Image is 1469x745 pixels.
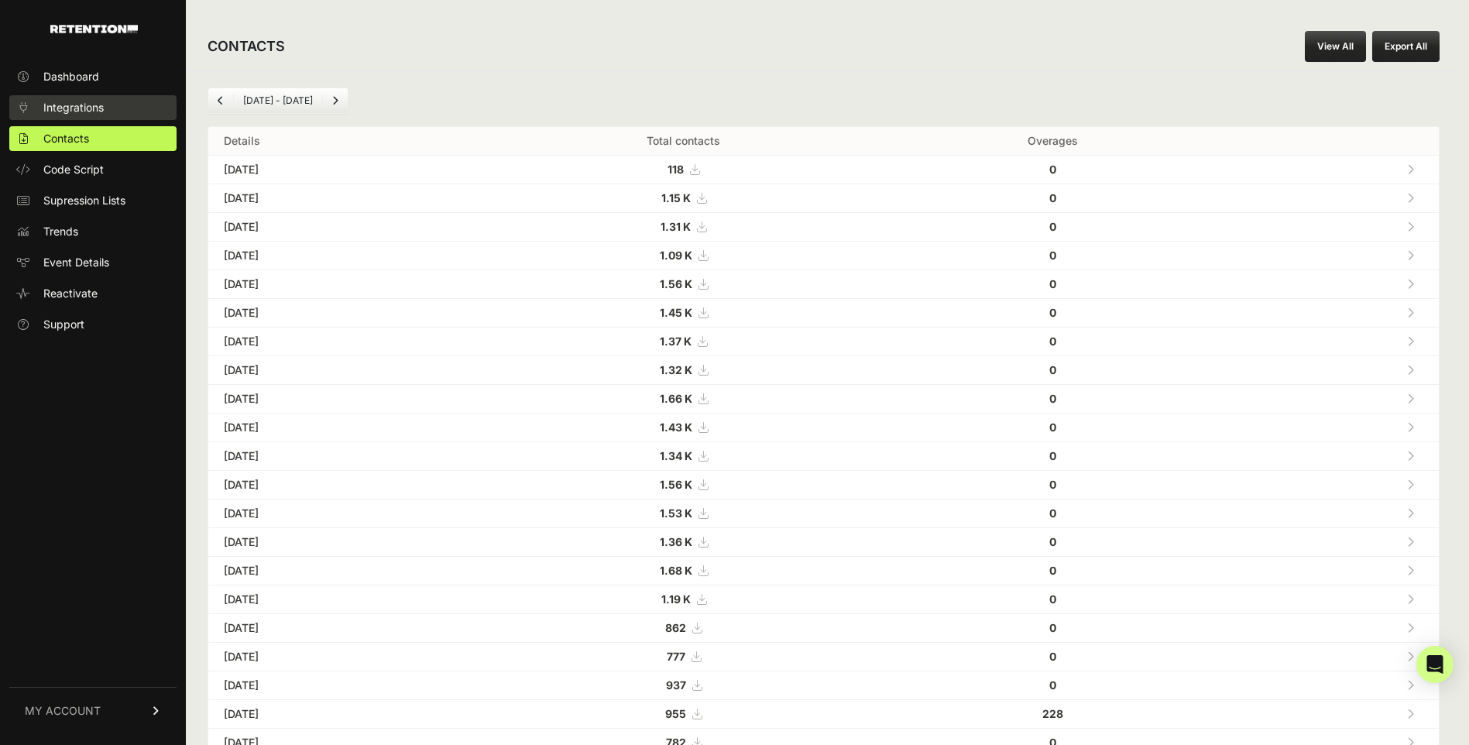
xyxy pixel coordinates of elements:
span: Contacts [43,131,89,146]
td: [DATE] [208,242,476,270]
strong: 0 [1049,249,1056,262]
div: Open Intercom Messenger [1416,646,1454,683]
a: 862 [665,621,702,634]
td: [DATE] [208,328,476,356]
strong: 1.43 K [660,421,692,434]
th: Details [208,127,476,156]
td: [DATE] [208,671,476,700]
a: 1.56 K [660,478,708,491]
strong: 0 [1049,535,1056,548]
span: MY ACCOUNT [25,703,101,719]
a: 1.36 K [660,535,708,548]
td: [DATE] [208,557,476,585]
strong: 0 [1049,220,1056,233]
a: Previous [208,88,233,113]
strong: 0 [1049,191,1056,204]
span: Trends [43,224,78,239]
strong: 777 [667,650,685,663]
td: [DATE] [208,299,476,328]
span: Integrations [43,100,104,115]
button: Export All [1372,31,1440,62]
td: [DATE] [208,385,476,414]
strong: 1.36 K [660,535,692,548]
a: Integrations [9,95,177,120]
strong: 118 [668,163,684,176]
td: [DATE] [208,414,476,442]
strong: 1.68 K [660,564,692,577]
strong: 0 [1049,335,1056,348]
img: Retention.com [50,25,138,33]
a: 1.45 K [660,306,708,319]
a: Code Script [9,157,177,182]
td: [DATE] [208,614,476,643]
li: [DATE] - [DATE] [233,94,322,107]
a: 1.56 K [660,277,708,290]
strong: 1.34 K [660,449,692,462]
strong: 1.09 K [660,249,692,262]
td: [DATE] [208,442,476,471]
strong: 0 [1049,449,1056,462]
strong: 0 [1049,163,1056,176]
a: 1.34 K [660,449,708,462]
strong: 0 [1049,421,1056,434]
strong: 0 [1049,564,1056,577]
a: 1.32 K [660,363,708,376]
strong: 1.37 K [660,335,692,348]
a: 118 [668,163,699,176]
strong: 1.56 K [660,478,692,491]
a: Reactivate [9,281,177,306]
a: Trends [9,219,177,244]
strong: 1.31 K [661,220,691,233]
strong: 1.19 K [661,592,691,606]
strong: 0 [1049,650,1056,663]
strong: 937 [666,678,686,692]
td: [DATE] [208,471,476,500]
td: [DATE] [208,356,476,385]
td: [DATE] [208,270,476,299]
strong: 862 [665,621,686,634]
strong: 0 [1049,392,1056,405]
a: 777 [667,650,701,663]
strong: 0 [1049,306,1056,319]
strong: 0 [1049,277,1056,290]
a: 937 [666,678,702,692]
span: Code Script [43,162,104,177]
a: Dashboard [9,64,177,89]
strong: 0 [1049,621,1056,634]
strong: 0 [1049,678,1056,692]
th: Overages [891,127,1214,156]
a: View All [1305,31,1366,62]
td: [DATE] [208,213,476,242]
td: [DATE] [208,500,476,528]
a: Supression Lists [9,188,177,213]
span: Reactivate [43,286,98,301]
h2: CONTACTS [208,36,285,57]
td: [DATE] [208,528,476,557]
a: Support [9,312,177,337]
strong: 1.45 K [660,306,692,319]
a: 1.66 K [660,392,708,405]
td: [DATE] [208,700,476,729]
a: 1.09 K [660,249,708,262]
a: 1.15 K [661,191,706,204]
strong: 228 [1042,707,1063,720]
strong: 1.15 K [661,191,691,204]
strong: 1.56 K [660,277,692,290]
a: Contacts [9,126,177,151]
strong: 1.32 K [660,363,692,376]
td: [DATE] [208,643,476,671]
a: 1.43 K [660,421,708,434]
strong: 1.53 K [660,506,692,520]
strong: 0 [1049,478,1056,491]
a: 1.19 K [661,592,706,606]
td: [DATE] [208,585,476,614]
a: MY ACCOUNT [9,687,177,734]
strong: 0 [1049,363,1056,376]
th: Total contacts [476,127,891,156]
strong: 0 [1049,506,1056,520]
strong: 1.66 K [660,392,692,405]
a: 1.31 K [661,220,706,233]
a: Next [323,88,348,113]
a: Event Details [9,250,177,275]
strong: 0 [1049,592,1056,606]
